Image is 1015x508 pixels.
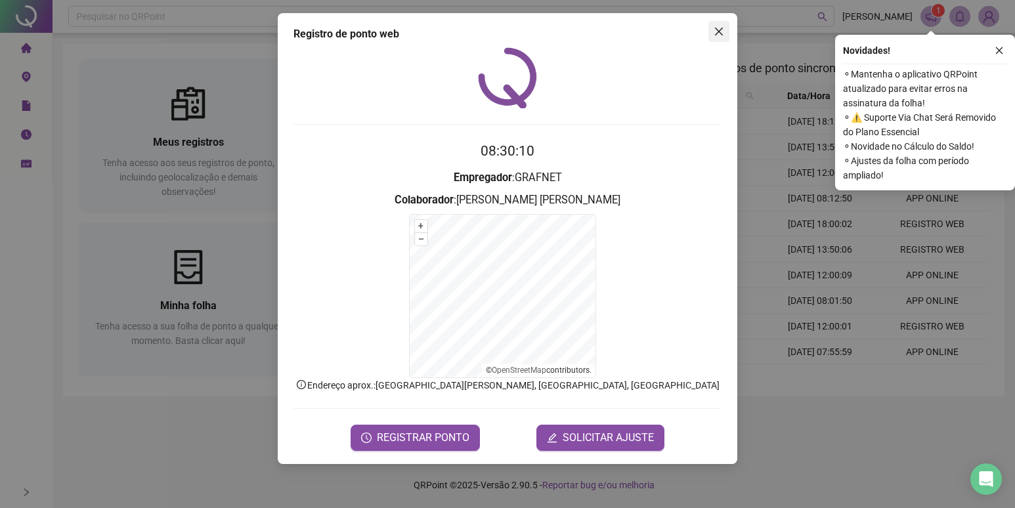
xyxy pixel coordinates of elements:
[843,67,1007,110] span: ⚬ Mantenha o aplicativo QRPoint atualizado para evitar erros na assinatura da folha!
[293,192,722,209] h3: : [PERSON_NAME] [PERSON_NAME]
[478,47,537,108] img: QRPoint
[995,46,1004,55] span: close
[843,110,1007,139] span: ⚬ ⚠️ Suporte Via Chat Será Removido do Plano Essencial
[293,26,722,42] div: Registro de ponto web
[536,425,664,451] button: editSOLICITAR AJUSTE
[295,379,307,391] span: info-circle
[708,21,729,42] button: Close
[377,430,469,446] span: REGISTRAR PONTO
[492,366,546,375] a: OpenStreetMap
[843,43,890,58] span: Novidades !
[415,220,427,232] button: +
[843,139,1007,154] span: ⚬ Novidade no Cálculo do Saldo!
[714,26,724,37] span: close
[970,463,1002,495] div: Open Intercom Messenger
[843,154,1007,182] span: ⚬ Ajustes da folha com período ampliado!
[563,430,654,446] span: SOLICITAR AJUSTE
[395,194,454,206] strong: Colaborador
[486,366,592,375] li: © contributors.
[351,425,480,451] button: REGISTRAR PONTO
[293,378,722,392] p: Endereço aprox. : [GEOGRAPHIC_DATA][PERSON_NAME], [GEOGRAPHIC_DATA], [GEOGRAPHIC_DATA]
[361,433,372,443] span: clock-circle
[415,233,427,245] button: –
[293,169,722,186] h3: : GRAFNET
[547,433,557,443] span: edit
[481,143,534,159] time: 08:30:10
[454,171,512,184] strong: Empregador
